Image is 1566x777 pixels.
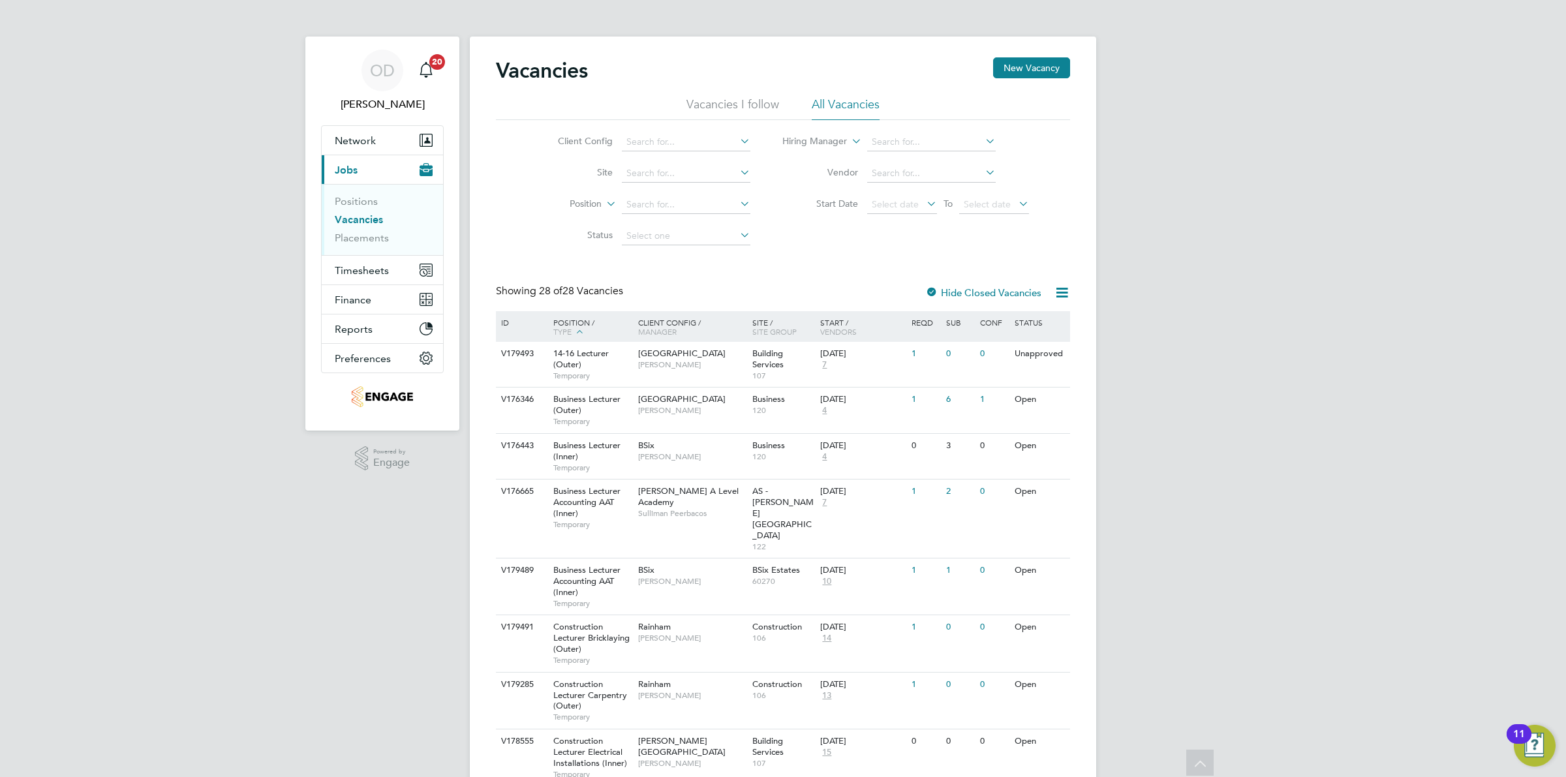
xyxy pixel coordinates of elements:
[820,440,905,451] div: [DATE]
[977,729,1011,754] div: 0
[553,393,621,416] span: Business Lecturer (Outer)
[943,480,977,504] div: 2
[752,440,785,451] span: Business
[820,394,905,405] div: [DATE]
[413,50,439,91] a: 20
[498,388,544,412] div: V176346
[820,497,829,508] span: 7
[1011,729,1068,754] div: Open
[335,294,371,306] span: Finance
[964,198,1011,210] span: Select date
[305,37,459,431] nav: Main navigation
[322,126,443,155] button: Network
[335,134,376,147] span: Network
[686,97,779,120] li: Vacancies I follow
[553,485,621,519] span: Business Lecturer Accounting AAT (Inner)
[553,519,632,530] span: Temporary
[538,135,613,147] label: Client Config
[498,558,544,583] div: V179489
[638,440,654,451] span: BSix
[553,463,632,473] span: Temporary
[752,678,802,690] span: Construction
[635,311,749,343] div: Client Config /
[820,326,857,337] span: Vendors
[370,62,395,79] span: OD
[335,164,358,176] span: Jobs
[752,451,814,462] span: 120
[940,195,957,212] span: To
[321,50,444,112] a: OD[PERSON_NAME]
[772,135,847,148] label: Hiring Manager
[977,615,1011,639] div: 0
[638,508,746,519] span: Sulliman Peerbacos
[867,133,996,151] input: Search for...
[820,576,833,587] span: 10
[335,264,389,277] span: Timesheets
[752,348,784,370] span: Building Services
[638,576,746,587] span: [PERSON_NAME]
[498,729,544,754] div: V178555
[498,342,544,366] div: V179493
[820,690,833,701] span: 13
[496,284,626,298] div: Showing
[429,54,445,70] span: 20
[908,311,942,333] div: Reqd
[908,729,942,754] div: 0
[622,196,750,214] input: Search for...
[553,348,609,370] span: 14-16 Lecturer (Outer)
[820,622,905,633] div: [DATE]
[622,227,750,245] input: Select one
[752,564,800,575] span: BSix Estates
[538,229,613,241] label: Status
[638,621,671,632] span: Rainham
[820,633,833,644] span: 14
[977,311,1011,333] div: Conf
[498,434,544,458] div: V176443
[977,673,1011,697] div: 0
[752,393,785,404] span: Business
[553,326,572,337] span: Type
[622,164,750,183] input: Search for...
[820,486,905,497] div: [DATE]
[638,348,726,359] span: [GEOGRAPHIC_DATA]
[498,673,544,697] div: V179285
[498,480,544,504] div: V176665
[321,386,444,407] a: Go to home page
[498,311,544,333] div: ID
[544,311,635,344] div: Position /
[977,342,1011,366] div: 0
[1011,311,1068,333] div: Status
[1513,734,1525,751] div: 11
[943,434,977,458] div: 3
[943,615,977,639] div: 0
[1514,725,1556,767] button: Open Resource Center, 11 new notifications
[752,758,814,769] span: 107
[943,729,977,754] div: 0
[373,446,410,457] span: Powered by
[752,326,797,337] span: Site Group
[908,434,942,458] div: 0
[335,352,391,365] span: Preferences
[752,690,814,701] span: 106
[752,633,814,643] span: 106
[752,371,814,381] span: 107
[943,673,977,697] div: 0
[538,166,613,178] label: Site
[638,359,746,370] span: [PERSON_NAME]
[322,314,443,343] button: Reports
[820,747,833,758] span: 15
[925,286,1041,299] label: Hide Closed Vacancies
[355,446,410,471] a: Powered byEngage
[638,735,726,757] span: [PERSON_NAME][GEOGRAPHIC_DATA]
[638,393,726,404] span: [GEOGRAPHIC_DATA]
[322,285,443,314] button: Finance
[977,480,1011,504] div: 0
[820,405,829,416] span: 4
[553,735,627,769] span: Construction Lecturer Electrical Installations (Inner)
[977,388,1011,412] div: 1
[322,256,443,284] button: Timesheets
[638,326,677,337] span: Manager
[752,576,814,587] span: 60270
[752,485,814,541] span: AS - [PERSON_NAME][GEOGRAPHIC_DATA]
[872,198,919,210] span: Select date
